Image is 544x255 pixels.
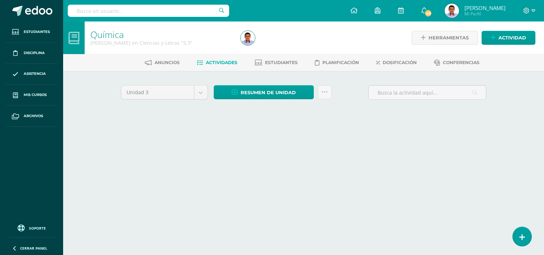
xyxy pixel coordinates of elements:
span: Conferencias [443,60,479,65]
span: Disciplina [24,50,45,56]
a: Química [90,28,124,40]
a: Unidad 3 [121,86,208,99]
span: Anuncios [155,60,180,65]
span: [PERSON_NAME] [464,4,506,11]
span: Cerrar panel [20,246,47,251]
span: Mi Perfil [464,11,506,17]
a: Anuncios [145,57,180,68]
a: Dosificación [376,57,417,68]
a: Estudiantes [255,57,298,68]
span: Mis cursos [24,92,47,98]
a: Actividad [482,31,535,45]
input: Busca un usuario... [68,5,229,17]
img: b348a37d6ac1e07ade2a89e680b9c67f.png [445,4,459,18]
span: Archivos [24,113,43,119]
span: Asistencia [24,71,46,77]
a: Mis cursos [6,85,57,106]
span: Resumen de unidad [241,86,296,99]
a: Conferencias [434,57,479,68]
span: Planificación [322,60,359,65]
a: Herramientas [412,31,478,45]
span: Herramientas [429,31,469,44]
span: Actividades [206,60,237,65]
a: Asistencia [6,64,57,85]
span: Estudiantes [265,60,298,65]
h1: Química [90,29,232,39]
input: Busca la actividad aquí... [369,86,486,100]
a: Planificación [315,57,359,68]
a: Archivos [6,106,57,127]
span: Unidad 3 [127,86,189,99]
a: Resumen de unidad [214,85,314,99]
span: Dosificación [383,60,417,65]
span: Estudiantes [24,29,50,35]
span: Actividad [498,31,526,44]
span: 49 [424,9,432,17]
a: Actividades [197,57,237,68]
img: b348a37d6ac1e07ade2a89e680b9c67f.png [241,31,255,45]
div: Quinto Bachillerato en Ciencias y Letras '5.3' [90,39,232,46]
span: Soporte [29,226,46,231]
a: Disciplina [6,43,57,64]
a: Estudiantes [6,21,57,43]
a: Soporte [9,223,55,232]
